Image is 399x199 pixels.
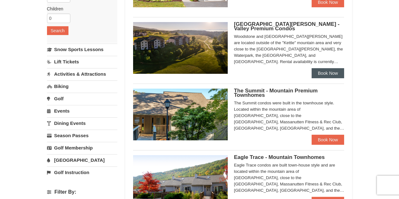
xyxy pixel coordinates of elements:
a: Book Now [312,68,344,78]
a: Events [47,105,117,117]
div: Eagle Trace condos are built town-house style and are located within the mountain area of [GEOGRA... [234,162,344,194]
a: Golf Instruction [47,167,117,178]
div: Woodstone and [GEOGRAPHIC_DATA][PERSON_NAME] are located outside of the "Kettle" mountain area an... [234,33,344,65]
a: [GEOGRAPHIC_DATA] [47,154,117,166]
a: Lift Tickets [47,56,117,67]
a: Book Now [312,135,344,145]
span: Eagle Trace - Mountain Townhomes [234,154,325,160]
label: Children [47,6,113,12]
a: Golf [47,93,117,104]
a: Biking [47,80,117,92]
span: The Summit - Mountain Premium Townhomes [234,88,318,98]
button: Search [47,26,68,35]
img: 19219034-1-0eee7e00.jpg [133,89,228,140]
img: 19219041-4-ec11c166.jpg [133,22,228,74]
h4: Filter By: [47,189,117,195]
a: Snow Sports Lessons [47,44,117,55]
div: The Summit condos were built in the townhouse style. Located within the mountain area of [GEOGRAP... [234,100,344,132]
a: Dining Events [47,117,117,129]
span: [GEOGRAPHIC_DATA][PERSON_NAME] - Valley Premium Condos [234,21,340,32]
a: Activities & Attractions [47,68,117,80]
a: Golf Membership [47,142,117,154]
a: Season Passes [47,130,117,141]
